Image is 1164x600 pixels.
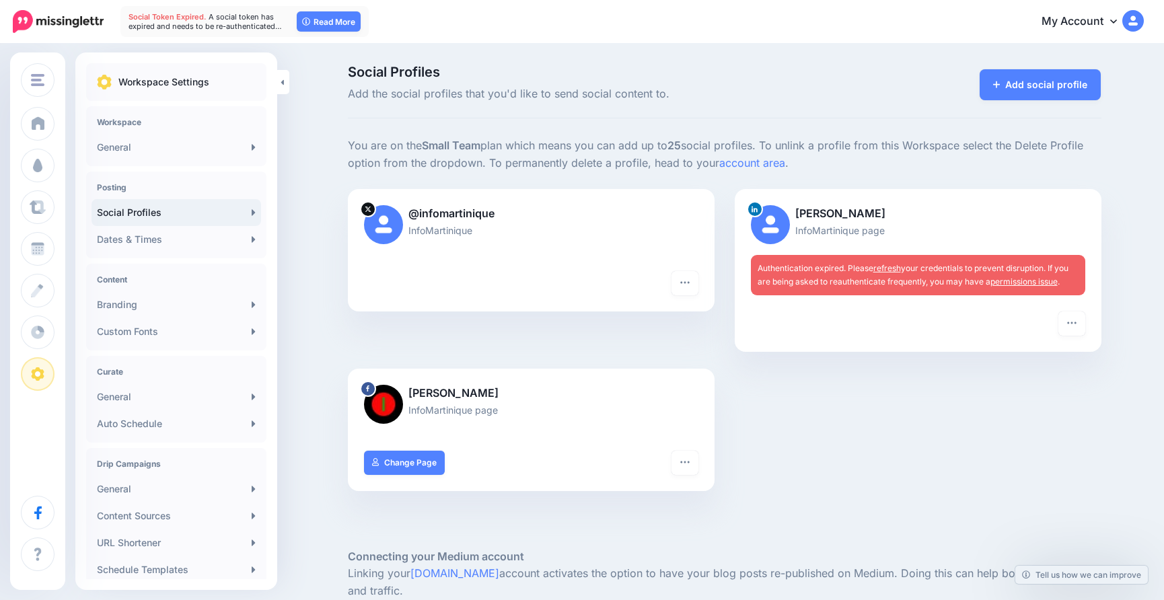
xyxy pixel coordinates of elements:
[31,74,44,86] img: menu.png
[92,529,261,556] a: URL Shortener
[410,566,499,580] a: [DOMAIN_NAME]
[1028,5,1144,38] a: My Account
[1015,566,1148,584] a: Tell us how we can improve
[719,156,785,170] a: account area
[751,205,1085,223] p: [PERSON_NAME]
[348,65,844,79] span: Social Profiles
[364,205,698,223] p: @infomartinique
[422,139,480,152] b: Small Team
[92,476,261,502] a: General
[92,556,261,583] a: Schedule Templates
[364,451,445,475] a: Change Page
[92,226,261,253] a: Dates & Times
[92,502,261,529] a: Content Sources
[97,274,256,285] h4: Content
[97,117,256,127] h4: Workspace
[990,276,1058,287] a: permissions issue
[92,318,261,345] a: Custom Fonts
[97,182,256,192] h4: Posting
[758,263,1068,287] span: Authentication expired. Please your credentials to prevent disruption. If you are being asked to ...
[348,548,1101,565] h5: Connecting your Medium account
[364,385,698,402] p: [PERSON_NAME]
[364,402,698,418] p: InfoMartinique page
[118,74,209,90] p: Workspace Settings
[364,223,698,238] p: InfoMartinique
[97,367,256,377] h4: Curate
[980,69,1101,100] a: Add social profile
[97,75,112,89] img: settings.png
[97,459,256,469] h4: Drip Campaigns
[92,134,261,161] a: General
[92,410,261,437] a: Auto Schedule
[92,383,261,410] a: General
[92,291,261,318] a: Branding
[873,263,901,273] a: refresh
[297,11,361,32] a: Read More
[13,10,104,33] img: Missinglettr
[364,385,403,424] img: 474871652_1172320894900914_7635307436973398141_n-bsa152193.jpg
[129,12,282,31] span: A social token has expired and needs to be re-authenticated…
[751,205,790,244] img: user_default_image.png
[92,199,261,226] a: Social Profiles
[129,12,207,22] span: Social Token Expired.
[348,137,1101,172] p: You are on the plan which means you can add up to social profiles. To unlink a profile from this ...
[751,223,1085,238] p: InfoMartinique page
[667,139,681,152] b: 25
[348,565,1101,600] p: Linking your account activates the option to have your blog posts re-published on Medium. Doing t...
[364,205,403,244] img: user_default_image.png
[348,85,844,103] span: Add the social profiles that you'd like to send social content to.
